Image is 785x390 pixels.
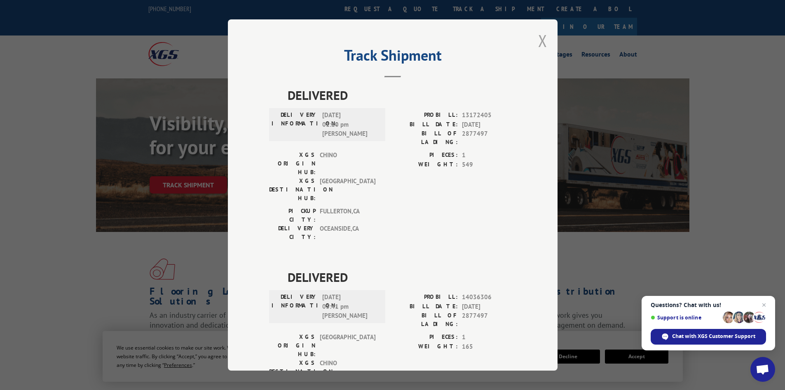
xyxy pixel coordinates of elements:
label: DELIVERY CITY: [269,224,316,241]
span: [DATE] [462,302,516,312]
label: WEIGHT: [393,160,458,170]
span: Questions? Chat with us! [651,302,766,308]
h2: Track Shipment [269,50,516,65]
span: 13172405 [462,111,516,120]
label: XGS DESTINATION HUB: [269,359,316,385]
span: 549 [462,160,516,170]
div: Open chat [750,357,775,382]
span: [DATE] 01:10 pm [PERSON_NAME] [322,111,378,139]
span: [DATE] [462,120,516,130]
span: DELIVERED [288,86,516,104]
span: 1 [462,333,516,342]
span: CHINO [320,359,375,385]
span: Close chat [759,300,769,310]
label: XGS ORIGIN HUB: [269,333,316,359]
span: DELIVERED [288,268,516,286]
div: Chat with XGS Customer Support [651,329,766,345]
span: [DATE] 03:41 pm [PERSON_NAME] [322,293,378,321]
span: CHINO [320,151,375,177]
label: DELIVERY INFORMATION: [272,111,318,139]
button: Close modal [538,30,547,52]
label: BILL OF LADING: [393,129,458,147]
label: PICKUP CITY: [269,207,316,224]
label: XGS ORIGIN HUB: [269,151,316,177]
label: PROBILL: [393,111,458,120]
span: 1 [462,151,516,160]
span: Support is online [651,314,720,321]
label: DELIVERY INFORMATION: [272,293,318,321]
span: OCEANSIDE , CA [320,224,375,241]
span: 2877497 [462,311,516,329]
label: BILL DATE: [393,120,458,130]
label: PIECES: [393,151,458,160]
span: 14036306 [462,293,516,302]
span: FULLERTON , CA [320,207,375,224]
span: Chat with XGS Customer Support [672,333,755,340]
span: 165 [462,342,516,352]
span: [GEOGRAPHIC_DATA] [320,333,375,359]
label: PROBILL: [393,293,458,302]
span: 2877497 [462,129,516,147]
label: WEIGHT: [393,342,458,352]
span: [GEOGRAPHIC_DATA] [320,177,375,203]
label: XGS DESTINATION HUB: [269,177,316,203]
label: BILL DATE: [393,302,458,312]
label: BILL OF LADING: [393,311,458,329]
label: PIECES: [393,333,458,342]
